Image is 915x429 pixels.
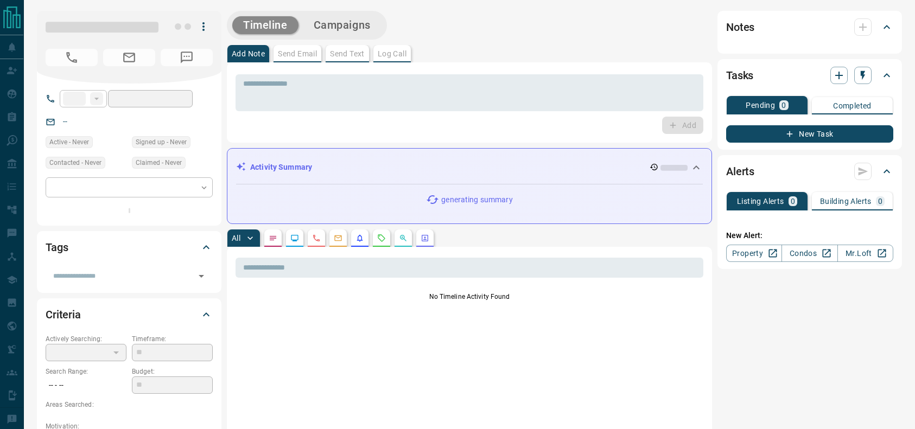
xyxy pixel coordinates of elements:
h2: Criteria [46,306,81,323]
svg: Agent Actions [421,234,429,242]
button: Timeline [232,16,298,34]
span: No Number [46,49,98,66]
p: Search Range: [46,367,126,376]
p: 0 [791,197,795,205]
button: Campaigns [303,16,382,34]
p: New Alert: [726,230,893,241]
p: Building Alerts [820,197,872,205]
span: Claimed - Never [136,157,182,168]
p: Pending [746,101,775,109]
span: Active - Never [49,137,89,148]
p: Listing Alerts [737,197,784,205]
svg: Notes [269,234,277,242]
div: Activity Summary [236,157,703,177]
p: Add Note [232,50,265,57]
p: 0 [878,197,882,205]
h2: Alerts [726,163,754,180]
div: Notes [726,14,893,40]
div: Tasks [726,62,893,88]
svg: Calls [312,234,321,242]
p: Budget: [132,367,213,376]
svg: Lead Browsing Activity [290,234,299,242]
p: All [232,234,240,242]
p: Actively Searching: [46,334,126,344]
svg: Emails [334,234,342,242]
svg: Opportunities [399,234,408,242]
h2: Tags [46,239,68,256]
svg: Requests [377,234,386,242]
span: No Number [161,49,213,66]
span: Signed up - Never [136,137,187,148]
p: generating summary [441,194,512,206]
p: No Timeline Activity Found [236,292,703,302]
a: Property [726,245,782,262]
div: Alerts [726,158,893,184]
h2: Tasks [726,67,753,84]
span: Contacted - Never [49,157,101,168]
div: Tags [46,234,213,260]
span: No Email [103,49,155,66]
p: Activity Summary [250,162,312,173]
button: New Task [726,125,893,143]
div: Criteria [46,302,213,328]
p: Completed [833,102,872,110]
p: 0 [781,101,786,109]
button: Open [194,268,209,284]
a: -- [63,117,67,126]
a: Condos [781,245,837,262]
p: -- - -- [46,376,126,394]
a: Mr.Loft [837,245,893,262]
p: Timeframe: [132,334,213,344]
h2: Notes [726,18,754,36]
svg: Listing Alerts [355,234,364,242]
p: Areas Searched: [46,400,213,409]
